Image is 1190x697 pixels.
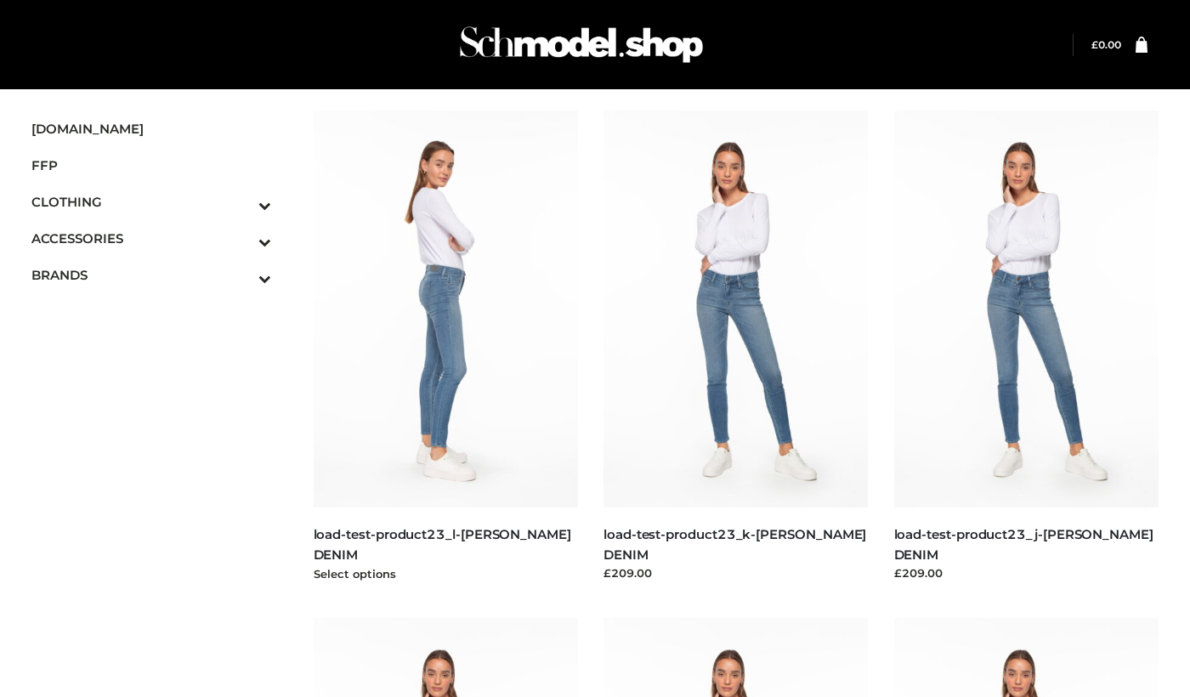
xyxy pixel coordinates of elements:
img: load-test-product23_j-PARKER SMITH DENIM [894,110,1159,507]
a: £0.00 [1091,38,1121,51]
span: [DOMAIN_NAME] [31,119,271,139]
img: Schmodel Admin 964 [454,11,709,78]
img: load-test-product23_k-PARKER SMITH DENIM [603,110,869,507]
a: load-test-product23_j-[PERSON_NAME] DENIM [894,526,1153,562]
span: £ [1091,38,1098,51]
a: ACCESSORIESToggle Submenu [31,220,271,257]
span: CLOTHING [31,192,271,212]
button: Toggle Submenu [212,257,271,293]
a: FFP [31,147,271,184]
a: load-test-product23_l-[PERSON_NAME] DENIM [314,526,571,562]
a: Select options [314,567,396,581]
button: Toggle Submenu [212,220,271,257]
div: £209.00 [894,564,1159,581]
a: BRANDSToggle Submenu [31,257,271,293]
button: Toggle Submenu [212,184,271,220]
span: BRANDS [31,265,271,285]
a: CLOTHINGToggle Submenu [31,184,271,220]
span: FFP [31,156,271,175]
span: ACCESSORIES [31,229,271,248]
a: [DOMAIN_NAME] [31,110,271,147]
bdi: 0.00 [1091,38,1121,51]
div: £209.00 [603,564,869,581]
a: load-test-product23_k-[PERSON_NAME] DENIM [603,526,866,562]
